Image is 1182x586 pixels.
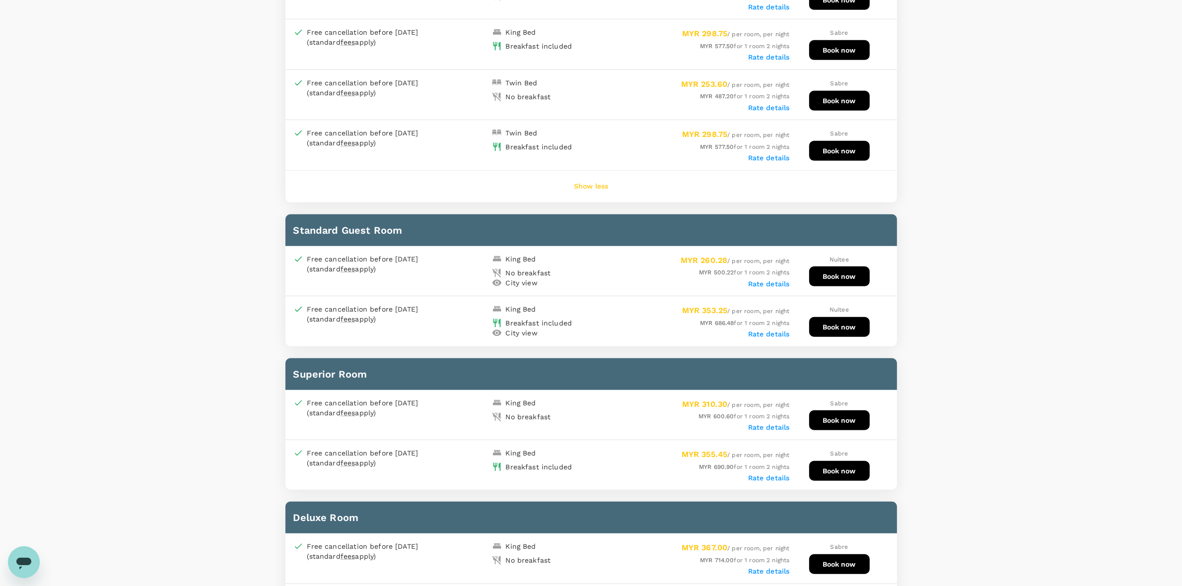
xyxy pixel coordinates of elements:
div: City view [506,278,538,288]
label: Rate details [748,474,790,482]
label: Rate details [748,423,790,431]
span: for 1 room 2 nights [699,269,789,276]
div: Free cancellation before [DATE] (standard apply) [307,254,441,274]
span: MYR 355.45 [682,450,728,459]
span: Sabre [831,80,848,87]
span: / per room, per night [681,81,790,88]
span: fees [341,459,355,467]
span: MYR 690.90 [699,463,734,470]
span: MYR 577.50 [700,143,734,150]
span: for 1 room 2 nights [700,43,789,50]
span: fees [341,265,355,273]
span: MYR 310.30 [682,399,728,409]
button: Book now [809,40,870,60]
img: king-bed-icon [492,398,502,408]
div: King Bed [506,254,536,264]
span: MYR 260.28 [681,256,728,265]
span: MYR 353.25 [682,306,728,315]
span: MYR 487.20 [700,93,734,100]
label: Rate details [748,53,790,61]
span: MYR 577.50 [700,43,734,50]
span: fees [341,89,355,97]
span: / per room, per night [682,308,790,315]
span: MYR 500.22 [699,269,734,276]
div: King Bed [506,304,536,314]
div: Breakfast included [506,142,572,152]
button: Book now [809,410,870,430]
span: fees [341,409,355,417]
img: king-bed-icon [492,304,502,314]
button: Book now [809,317,870,337]
label: Rate details [748,104,790,112]
div: Breakfast included [506,462,572,472]
label: Rate details [748,154,790,162]
div: Free cancellation before [DATE] (standard apply) [307,398,441,418]
span: Sabre [831,450,848,457]
span: fees [341,139,355,147]
img: king-bed-icon [492,254,502,264]
span: MYR 714.00 [700,557,734,564]
span: MYR 367.00 [682,543,728,552]
span: MYR 298.75 [682,29,728,38]
img: king-bed-icon [492,541,502,551]
h6: Superior Room [293,366,889,382]
div: Free cancellation before [DATE] (standard apply) [307,448,441,468]
div: City view [506,328,538,338]
span: MYR 253.60 [681,79,728,89]
span: fees [341,315,355,323]
span: Sabre [831,29,848,36]
button: Book now [809,266,870,286]
iframe: Button to launch messaging window [8,546,40,578]
div: King Bed [506,398,536,408]
button: Book now [809,554,870,574]
h6: Deluxe Room [293,510,889,525]
span: / per room, per night [682,452,790,458]
span: Sabre [831,543,848,550]
span: fees [341,38,355,46]
label: Rate details [748,567,790,575]
div: Breakfast included [506,41,572,51]
div: No breakfast [506,555,551,565]
img: double-bed-icon [492,78,502,88]
div: Free cancellation before [DATE] (standard apply) [307,541,441,561]
div: No breakfast [506,268,551,278]
div: King Bed [506,541,536,551]
span: / per room, per night [682,131,790,138]
img: double-bed-icon [492,128,502,138]
span: Nuitee [830,306,849,313]
div: Twin Bed [506,128,538,138]
span: Sabre [831,400,848,407]
span: / per room, per night [682,31,790,38]
button: Book now [809,91,870,111]
span: MYR 600.60 [698,413,734,420]
div: King Bed [506,448,536,458]
div: No breakfast [506,412,551,422]
div: Free cancellation before [DATE] (standard apply) [307,27,441,47]
span: MYR 686.48 [700,320,734,326]
button: Show less [560,175,622,198]
span: for 1 room 2 nights [700,93,789,100]
span: for 1 room 2 nights [700,557,789,564]
span: Sabre [831,130,848,137]
div: No breakfast [506,92,551,102]
button: Book now [809,141,870,161]
span: for 1 room 2 nights [700,143,789,150]
img: king-bed-icon [492,448,502,458]
span: Nuitee [830,256,849,263]
span: / per room, per night [682,545,790,552]
h6: Standard Guest Room [293,222,889,238]
label: Rate details [748,3,790,11]
div: Free cancellation before [DATE] (standard apply) [307,304,441,324]
div: King Bed [506,27,536,37]
span: for 1 room 2 nights [700,320,789,326]
span: / per room, per night [681,258,790,264]
span: for 1 room 2 nights [698,413,789,420]
label: Rate details [748,280,790,288]
div: Twin Bed [506,78,538,88]
div: Breakfast included [506,318,572,328]
span: for 1 room 2 nights [699,463,789,470]
img: king-bed-icon [492,27,502,37]
label: Rate details [748,330,790,338]
span: fees [341,552,355,560]
div: Free cancellation before [DATE] (standard apply) [307,128,441,148]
